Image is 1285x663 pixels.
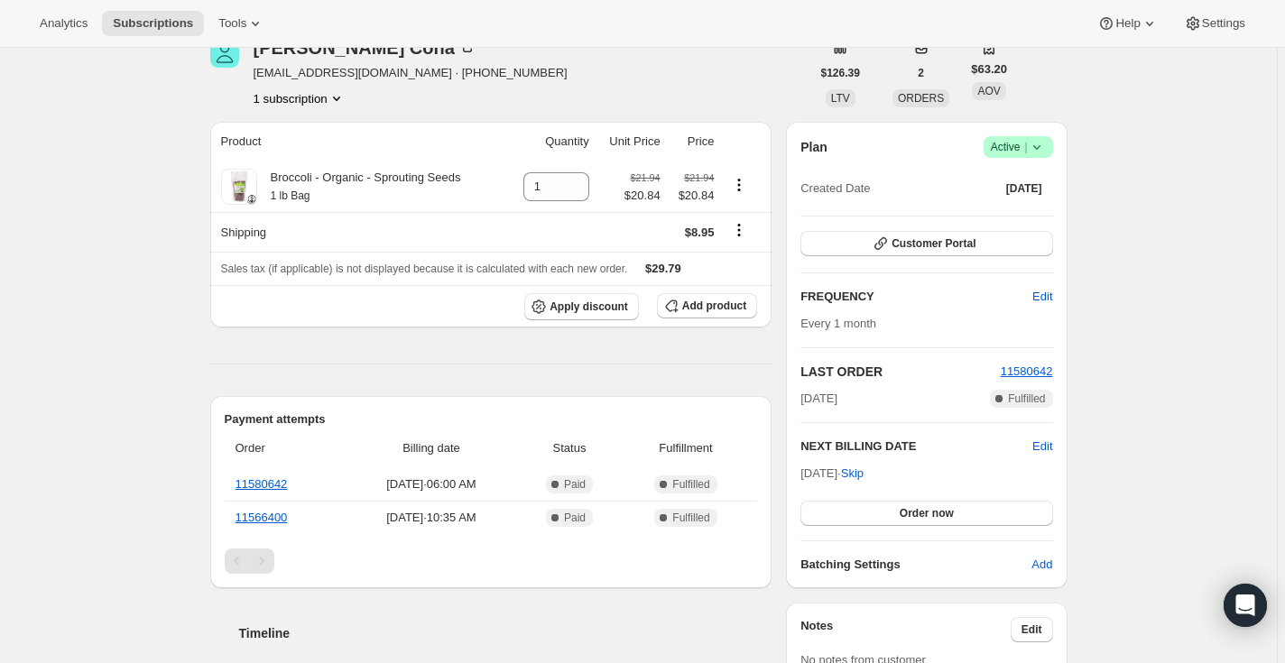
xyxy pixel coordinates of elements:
[971,60,1007,78] span: $63.20
[40,16,88,31] span: Analytics
[1001,363,1053,381] button: 11580642
[800,231,1052,256] button: Customer Portal
[810,60,871,86] button: $126.39
[1024,140,1027,154] span: |
[1032,288,1052,306] span: Edit
[1031,556,1052,574] span: Add
[800,138,827,156] h2: Plan
[898,92,944,105] span: ORDERS
[1115,16,1140,31] span: Help
[800,288,1032,306] h2: FREQUENCY
[892,236,975,251] span: Customer Portal
[102,11,204,36] button: Subscriptions
[1006,181,1042,196] span: [DATE]
[900,506,954,520] span: Order now
[725,220,753,240] button: Shipping actions
[239,624,772,642] h2: Timeline
[1022,622,1042,637] span: Edit
[800,556,1031,574] h6: Batching Settings
[1021,550,1063,579] button: Add
[800,390,837,408] span: [DATE]
[29,11,98,36] button: Analytics
[625,439,746,457] span: Fulfillment
[800,437,1032,456] h2: NEXT BILLING DATE
[995,176,1053,201] button: [DATE]
[830,459,874,488] button: Skip
[524,439,615,457] span: Status
[645,262,681,275] span: $29.79
[210,122,506,161] th: Product
[624,187,661,205] span: $20.84
[657,293,757,318] button: Add product
[682,299,746,313] span: Add product
[631,172,661,183] small: $21.94
[1011,617,1053,642] button: Edit
[907,60,935,86] button: 2
[831,92,850,105] span: LTV
[221,169,257,205] img: product img
[991,138,1046,156] span: Active
[725,175,753,195] button: Product actions
[218,16,246,31] span: Tools
[564,477,586,492] span: Paid
[1001,364,1053,378] a: 11580642
[210,39,239,68] span: Mike Cona
[1008,391,1045,406] span: Fulfilled
[564,511,586,525] span: Paid
[800,617,1011,642] h3: Notes
[800,363,1000,381] h2: LAST ORDER
[1022,282,1063,311] button: Edit
[254,39,476,57] div: [PERSON_NAME] Cona
[225,428,344,468] th: Order
[1173,11,1256,36] button: Settings
[800,180,870,198] span: Created Date
[210,212,506,252] th: Shipping
[113,16,193,31] span: Subscriptions
[821,66,860,80] span: $126.39
[524,293,639,320] button: Apply discount
[671,187,715,205] span: $20.84
[666,122,720,161] th: Price
[221,262,628,275] span: Sales tax (if applicable) is not displayed because it is calculated with each new order.
[225,410,758,428] h2: Payment attempts
[684,172,714,183] small: $21.94
[254,64,568,82] span: [EMAIL_ADDRESS][DOMAIN_NAME] · [PHONE_NUMBER]
[800,317,876,330] span: Every 1 month
[672,511,709,525] span: Fulfilled
[977,85,1000,97] span: AOV
[225,548,758,574] nav: Pagination
[236,511,288,524] a: 11566400
[800,466,864,480] span: [DATE] ·
[1202,16,1245,31] span: Settings
[208,11,275,36] button: Tools
[271,189,310,202] small: 1 lb Bag
[841,465,864,483] span: Skip
[1032,437,1052,456] button: Edit
[236,477,288,491] a: 11580642
[349,509,513,527] span: [DATE] · 10:35 AM
[257,169,461,205] div: Broccoli - Organic - Sprouting Seeds
[506,122,595,161] th: Quantity
[1224,584,1267,627] div: Open Intercom Messenger
[349,439,513,457] span: Billing date
[595,122,666,161] th: Unit Price
[800,501,1052,526] button: Order now
[550,299,628,314] span: Apply discount
[254,89,346,107] button: Product actions
[918,66,924,80] span: 2
[349,475,513,493] span: [DATE] · 06:00 AM
[685,226,715,239] span: $8.95
[672,477,709,492] span: Fulfilled
[1086,11,1169,36] button: Help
